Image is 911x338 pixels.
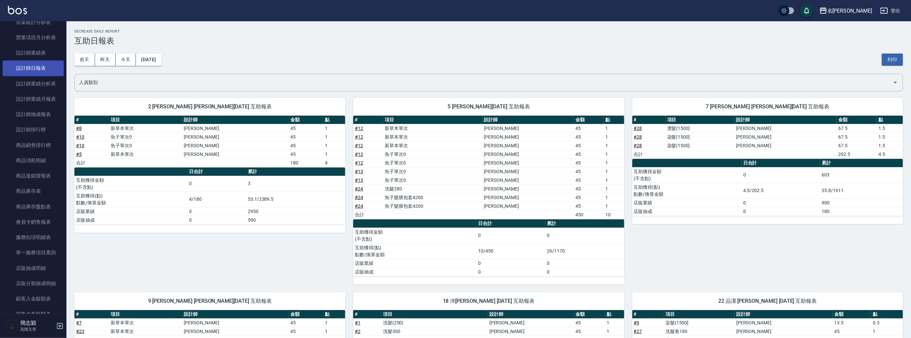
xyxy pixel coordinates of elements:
table: a dense table [353,219,624,277]
td: 互助獲得金額 (不含點) [74,176,187,191]
td: 魚子單次0 [109,133,182,141]
td: 新草本單次 [109,327,182,336]
td: 450 [574,210,604,219]
td: 1 [604,167,624,176]
td: 新草本單次 [109,124,182,133]
td: 新草本單次 [383,124,482,133]
td: 1 [871,327,903,336]
a: 服務扣項明細表 [3,230,64,245]
th: 累計 [546,219,624,228]
td: 45 [289,318,323,327]
a: #12 [355,160,363,166]
button: save [800,4,813,17]
td: 1 [604,133,624,141]
td: 180 [820,207,903,216]
th: 日合計 [187,168,246,176]
button: 今天 [116,54,136,66]
th: # [74,310,109,319]
a: 會員卡銷售報表 [3,214,64,230]
td: [PERSON_NAME] [735,124,837,133]
td: [PERSON_NAME] [482,124,574,133]
span: 22 品潔 [PERSON_NAME] [DATE] 互助報表 [640,298,895,304]
a: #13 [355,177,363,183]
th: 點 [871,310,903,319]
td: 180 [289,159,323,167]
a: #12 [355,134,363,140]
td: 互助獲得(點) 點數/換算金額 [632,183,742,198]
th: 設計師 [735,116,837,124]
table: a dense table [353,116,624,219]
td: [PERSON_NAME] [735,141,837,150]
th: 設計師 [735,310,833,319]
th: 項目 [109,310,182,319]
a: #10 [76,134,84,140]
td: 45 [574,184,604,193]
td: 45 [289,327,323,336]
span: 9 [PERSON_NAME] [PERSON_NAME][DATE] 互助報表 [82,298,337,304]
td: 0 [187,207,246,216]
td: 0 [187,216,246,224]
td: 1 [323,141,345,150]
h3: 互助日報表 [74,36,903,46]
th: 金額 [574,116,604,124]
td: 45 [289,141,323,150]
a: 商品銷售排行榜 [3,138,64,153]
td: [PERSON_NAME] [182,124,289,133]
td: 13.5 [833,318,871,327]
td: 590 [246,216,345,224]
th: 累計 [820,159,903,168]
td: [PERSON_NAME] [735,327,833,336]
td: 2950 [246,207,345,216]
td: [PERSON_NAME] [482,159,574,167]
td: 45 [574,159,604,167]
td: 新草本單次 [383,141,482,150]
th: 項目 [664,310,735,319]
td: 45 [574,318,605,327]
div: 名[PERSON_NAME] [827,7,872,15]
td: 1 [604,159,624,167]
td: 45 [289,124,323,133]
td: 店販業績 [353,259,476,268]
p: 高階主管 [20,326,54,332]
td: 1 [604,184,624,193]
th: 設計師 [182,116,289,124]
td: 店販業績 [632,198,742,207]
th: 設計師 [488,310,574,319]
td: 洗髮卷180 [664,327,735,336]
td: 45 [289,150,323,159]
td: 店販業績 [74,207,187,216]
th: 金額 [837,116,877,124]
td: 45 [574,327,605,336]
td: 45 [574,133,604,141]
td: 1 [604,124,624,133]
a: #23 [76,329,84,334]
td: 10 [604,210,624,219]
td: [PERSON_NAME] [482,193,574,202]
td: [PERSON_NAME] [482,141,574,150]
td: 4/180 [187,191,246,207]
a: 店販分類抽成明細 [3,276,64,291]
td: 3 [246,176,345,191]
td: 互助獲得金額 (不含點) [353,228,476,243]
td: [PERSON_NAME] [182,133,289,141]
td: 1 [604,150,624,159]
a: 設計師排行榜 [3,122,64,137]
td: 4 [323,159,345,167]
td: 新草本單次 [109,318,182,327]
a: #27 [634,329,642,334]
td: 4.5/202.5 [742,183,820,198]
td: 45 [574,167,604,176]
button: [DATE] [136,54,161,66]
td: 45 [574,176,604,184]
td: 45 [833,327,871,336]
td: [PERSON_NAME] [488,318,574,327]
td: [PERSON_NAME] [182,141,289,150]
a: 顧客入金餘額表 [3,291,64,306]
table: a dense table [74,116,345,168]
th: 金額 [574,310,605,319]
td: 1 [323,327,345,336]
td: 0 [742,198,820,207]
td: 新草本單次 [383,133,482,141]
td: 26/1170 [546,243,624,259]
td: 0 [187,176,246,191]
